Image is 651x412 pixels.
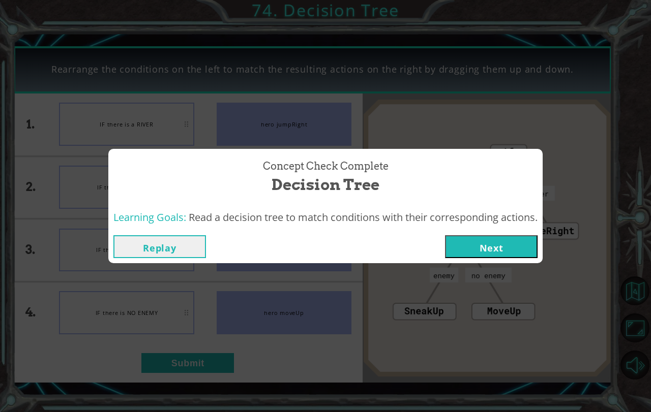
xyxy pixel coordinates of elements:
button: Replay [113,235,206,258]
span: Read a decision tree to match conditions with their corresponding actions. [189,210,538,224]
span: Concept Check Complete [263,159,389,174]
span: Learning Goals: [113,210,186,224]
span: Decision Tree [272,174,379,196]
button: Next [445,235,538,258]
